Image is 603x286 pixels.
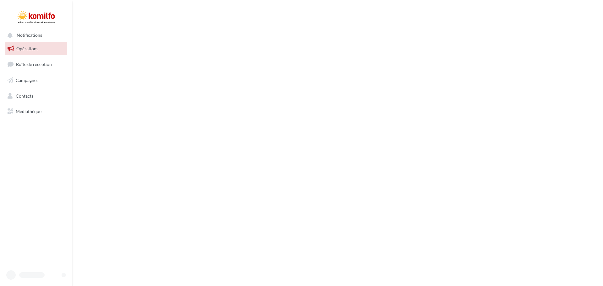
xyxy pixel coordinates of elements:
[16,93,33,98] span: Contacts
[16,78,38,83] span: Campagnes
[4,89,68,103] a: Contacts
[16,109,41,114] span: Médiathèque
[16,46,38,51] span: Opérations
[4,42,68,55] a: Opérations
[4,74,68,87] a: Campagnes
[4,105,68,118] a: Médiathèque
[17,33,42,38] span: Notifications
[16,62,52,67] span: Boîte de réception
[4,57,68,71] a: Boîte de réception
